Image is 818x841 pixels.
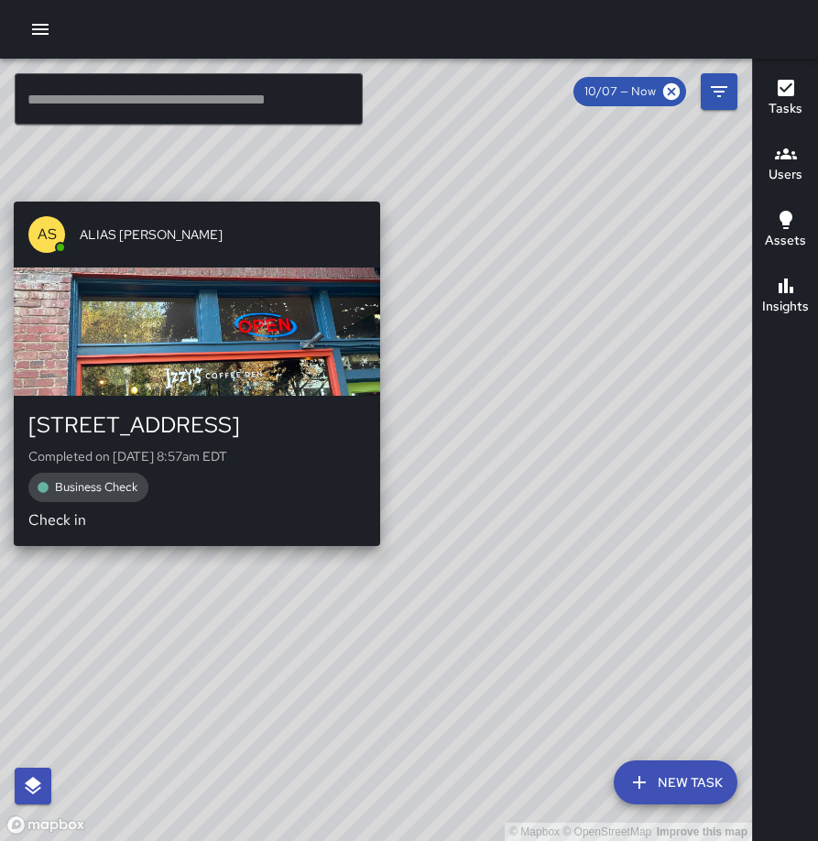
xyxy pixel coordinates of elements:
[28,509,365,531] p: Check in
[14,202,380,546] button: ASALIAS [PERSON_NAME][STREET_ADDRESS]Completed on [DATE] 8:57am EDTBusiness CheckCheck in
[769,99,802,119] h6: Tasks
[769,165,802,185] h6: Users
[28,447,365,465] p: Completed on [DATE] 8:57am EDT
[753,132,818,198] button: Users
[573,77,686,106] div: 10/07 — Now
[573,82,667,101] span: 10/07 — Now
[753,198,818,264] button: Assets
[753,66,818,132] button: Tasks
[38,224,57,246] p: AS
[80,225,365,244] span: ALIAS [PERSON_NAME]
[44,478,148,497] span: Business Check
[762,297,809,317] h6: Insights
[765,231,806,251] h6: Assets
[753,264,818,330] button: Insights
[28,410,365,440] div: [STREET_ADDRESS]
[701,73,737,110] button: Filters
[614,760,737,804] button: New Task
